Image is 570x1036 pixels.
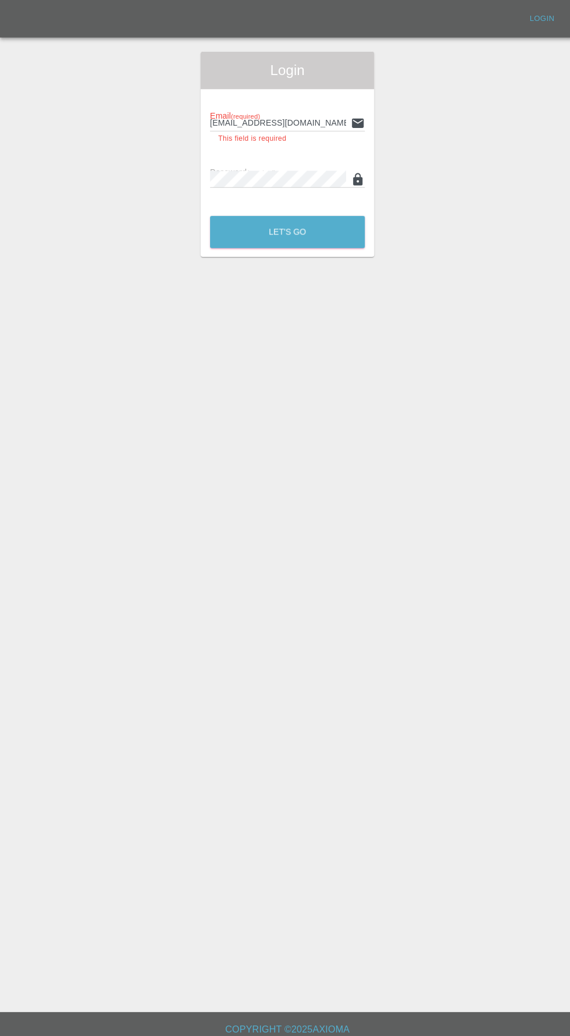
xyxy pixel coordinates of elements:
[208,166,273,175] span: Password
[229,112,258,119] small: (required)
[245,168,274,175] small: (required)
[519,10,556,28] a: Login
[208,214,362,246] button: Let's Go
[208,60,362,79] span: Login
[208,110,258,119] span: Email
[216,132,354,144] p: This field is required
[9,1013,561,1029] h6: Copyright © 2025 Axioma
